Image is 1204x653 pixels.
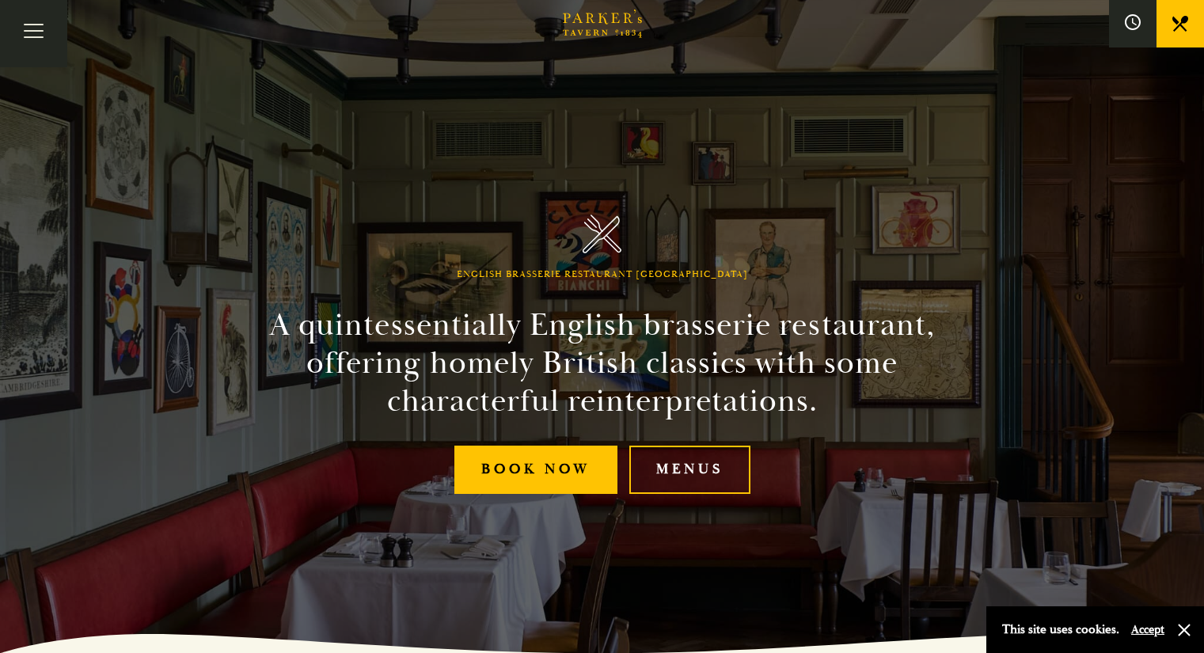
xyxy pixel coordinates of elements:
[241,306,963,420] h2: A quintessentially English brasserie restaurant, offering homely British classics with some chara...
[583,215,621,253] img: Parker's Tavern Brasserie Cambridge
[1176,622,1192,638] button: Close and accept
[457,269,748,280] h1: English Brasserie Restaurant [GEOGRAPHIC_DATA]
[454,446,617,494] a: Book Now
[1131,622,1164,637] button: Accept
[1002,618,1119,641] p: This site uses cookies.
[629,446,750,494] a: Menus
